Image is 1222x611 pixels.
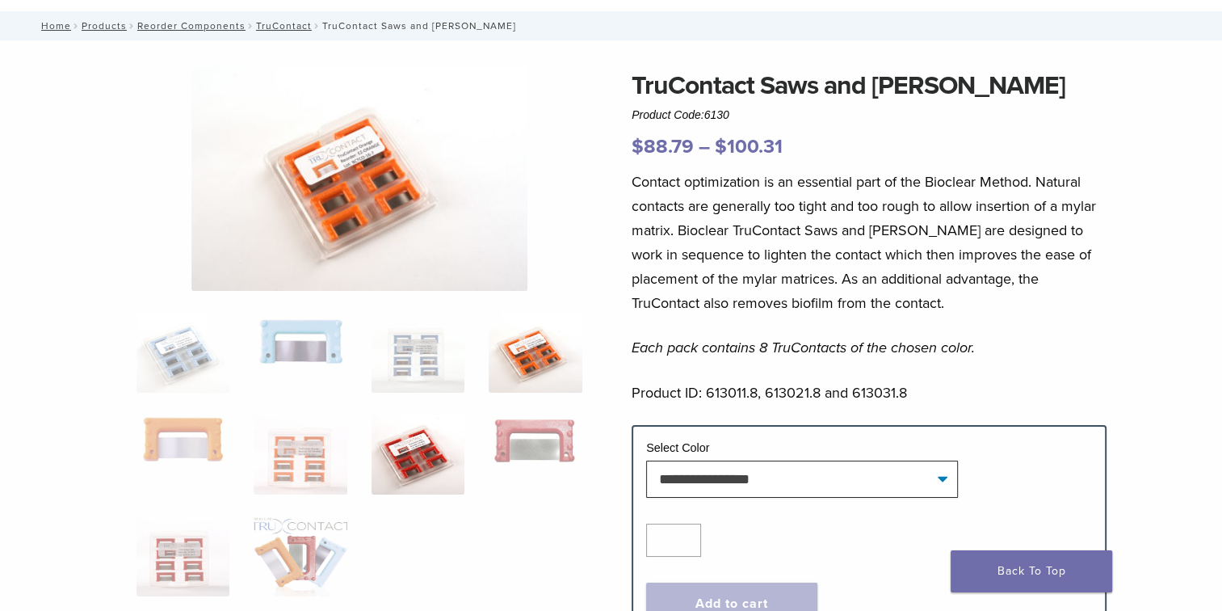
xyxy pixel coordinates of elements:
h1: TruContact Saws and [PERSON_NAME] [632,66,1107,105]
span: 6130 [704,108,729,121]
img: TruContact Saws and Sanders - Image 6 [254,414,346,495]
img: TruContact Saws and Sanders - Image 10 [254,516,346,596]
a: Home [36,20,71,32]
span: $ [715,135,727,158]
bdi: 88.79 [632,135,694,158]
a: Products [82,20,127,32]
img: TruContact Saws and Sanders - Image 3 [372,312,464,393]
span: $ [632,135,644,158]
img: TruContact Saws and Sanders - Image 4 [489,312,582,393]
span: / [312,22,322,30]
img: TruContact Saws and Sanders - Image 4 [191,66,527,291]
a: Back To Top [951,550,1112,592]
span: – [699,135,710,158]
span: Product Code: [632,108,729,121]
img: TruContact Saws and Sanders - Image 9 [136,516,229,596]
bdi: 100.31 [715,135,783,158]
img: TruContact Saws and Sanders - Image 2 [254,312,346,369]
em: Each pack contains 8 TruContacts of the chosen color. [632,339,975,356]
img: TruContact Saws and Sanders - Image 5 [136,414,229,465]
a: Reorder Components [137,20,246,32]
span: / [127,22,137,30]
label: Select Color [646,441,709,454]
span: / [71,22,82,30]
a: TruContact [256,20,312,32]
img: TruContact Saws and Sanders - Image 7 [372,414,464,495]
img: TruContact Saws and Sanders - Image 8 [489,414,582,468]
p: Contact optimization is an essential part of the Bioclear Method. Natural contacts are generally ... [632,170,1107,315]
img: TruContact-Blue-2-324x324.jpg [136,312,229,393]
p: Product ID: 613011.8, 613021.8 and 613031.8 [632,381,1107,405]
span: / [246,22,256,30]
nav: TruContact Saws and [PERSON_NAME] [30,11,1193,40]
